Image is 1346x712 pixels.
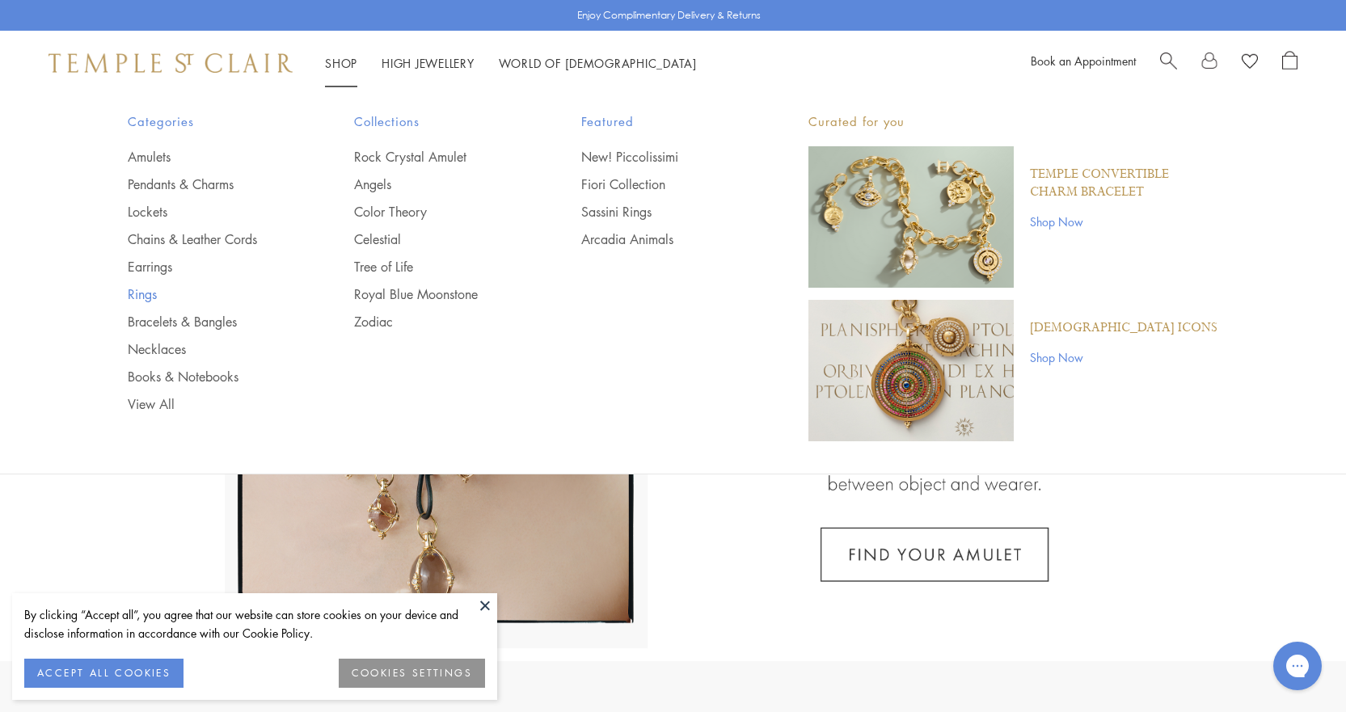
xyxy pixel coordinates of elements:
[1265,636,1330,696] iframe: Gorgias live chat messenger
[128,285,290,303] a: Rings
[128,112,290,132] span: Categories
[1282,51,1297,75] a: Open Shopping Bag
[354,148,517,166] a: Rock Crystal Amulet
[339,659,485,688] button: COOKIES SETTINGS
[1030,213,1219,230] a: Shop Now
[128,368,290,385] a: Books & Notebooks
[1160,51,1177,75] a: Search
[128,313,290,331] a: Bracelets & Bangles
[354,175,517,193] a: Angels
[382,55,475,71] a: High JewelleryHigh Jewellery
[581,203,744,221] a: Sassini Rings
[49,53,293,73] img: Temple St. Clair
[808,112,1219,132] p: Curated for you
[1031,53,1136,69] a: Book an Appointment
[1030,166,1219,201] a: Temple Convertible Charm Bracelet
[1242,51,1258,75] a: View Wishlist
[1030,348,1217,366] a: Shop Now
[354,112,517,132] span: Collections
[354,258,517,276] a: Tree of Life
[581,230,744,248] a: Arcadia Animals
[581,112,744,132] span: Featured
[581,148,744,166] a: New! Piccolissimi
[581,175,744,193] a: Fiori Collection
[577,7,761,23] p: Enjoy Complimentary Delivery & Returns
[128,175,290,193] a: Pendants & Charms
[1030,319,1217,337] a: [DEMOGRAPHIC_DATA] Icons
[354,203,517,221] a: Color Theory
[128,340,290,358] a: Necklaces
[128,203,290,221] a: Lockets
[24,605,485,642] div: By clicking “Accept all”, you agree that our website can store cookies on your device and disclos...
[354,230,517,248] a: Celestial
[325,53,697,74] nav: Main navigation
[354,285,517,303] a: Royal Blue Moonstone
[128,258,290,276] a: Earrings
[499,55,697,71] a: World of [DEMOGRAPHIC_DATA]World of [DEMOGRAPHIC_DATA]
[128,230,290,248] a: Chains & Leather Cords
[24,659,184,688] button: ACCEPT ALL COOKIES
[325,55,357,71] a: ShopShop
[128,148,290,166] a: Amulets
[128,395,290,413] a: View All
[354,313,517,331] a: Zodiac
